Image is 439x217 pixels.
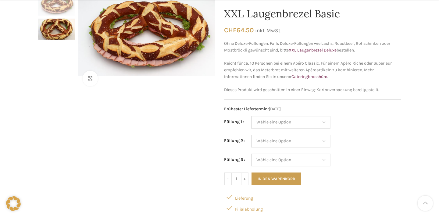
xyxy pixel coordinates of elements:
[224,119,244,125] label: Füllung 1
[38,19,75,40] img: XXL Laugenbrezel Basic – Bild 2
[224,156,245,163] label: Füllung 3
[232,173,241,185] input: Produktmenge
[224,137,245,144] label: Füllung 2
[224,202,401,213] div: Filialabholung
[252,173,301,185] button: In den Warenkorb
[291,74,327,79] a: Cateringbroschüre
[255,27,281,34] small: inkl. MwSt.
[38,19,75,43] div: 2 / 2
[224,191,401,202] div: Lieferung
[224,106,269,112] span: Frühester Liefertermin:
[224,40,401,54] p: Ohne Deluxe-Füllungen. Falls Deluxe-Füllungen wie Lachs, Roastbeef, Rohschinken oder Mostbröckli ...
[241,173,248,185] input: +
[224,173,232,185] input: -
[224,8,401,20] h1: XXL Laugenbrezel Basic
[289,48,337,53] a: XXL Laugenbrezel Deluxe
[224,87,401,93] p: Dieses Produkt wird geschnitten in einer Einweg-Kartonverpackung bereitgestellt.
[224,26,237,34] span: CHF
[224,26,254,34] bdi: 64.50
[224,106,401,112] span: [DATE]
[224,60,401,80] p: Reicht für ca. 10 Personen bei einem Apéro Classic. Für einem Apéro Riche oder Superieur empfehle...
[418,196,433,211] a: Scroll to top button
